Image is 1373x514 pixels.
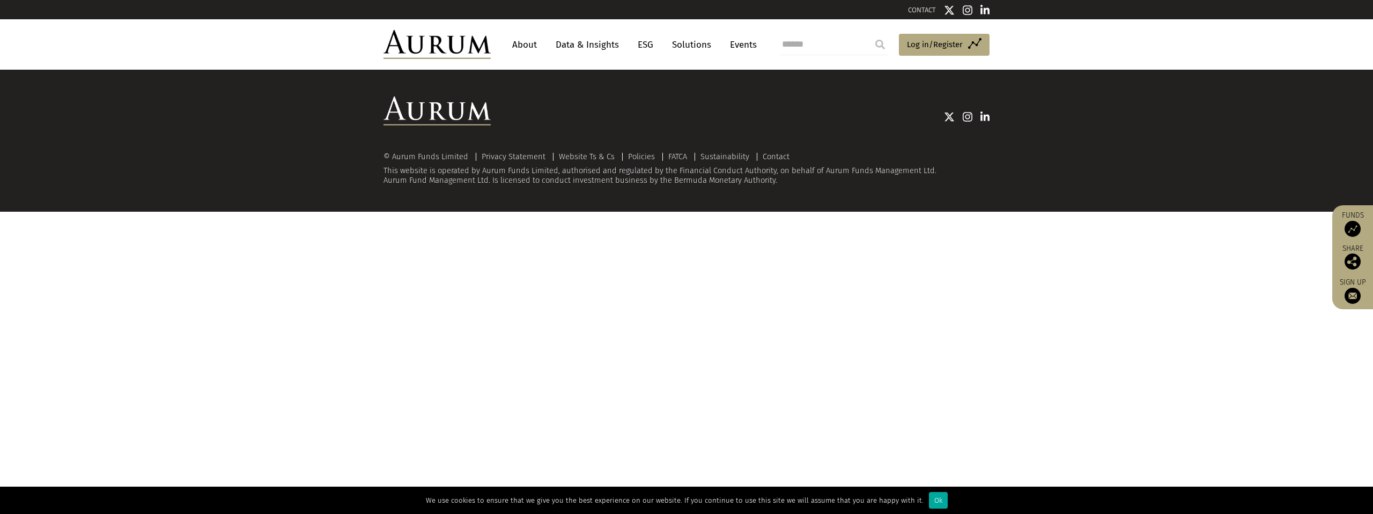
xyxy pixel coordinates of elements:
img: Instagram icon [963,5,972,16]
a: CONTACT [908,6,936,14]
span: Log in/Register [907,38,963,51]
input: Submit [869,34,891,55]
img: Instagram icon [963,111,972,122]
a: Solutions [667,35,717,55]
a: ESG [632,35,659,55]
a: Log in/Register [899,34,990,56]
img: Twitter icon [944,5,955,16]
a: Sustainability [700,152,749,161]
a: Privacy Statement [482,152,545,161]
a: Data & Insights [550,35,624,55]
a: Funds [1338,211,1368,237]
img: Aurum [383,30,491,59]
a: Website Ts & Cs [559,152,615,161]
img: Twitter icon [944,111,955,122]
img: Aurum Logo [383,96,491,125]
img: Linkedin icon [980,5,990,16]
div: This website is operated by Aurum Funds Limited, authorised and regulated by the Financial Conduc... [383,152,990,185]
a: About [507,35,542,55]
div: © Aurum Funds Limited [383,153,474,161]
a: Events [725,35,757,55]
a: Policies [628,152,655,161]
a: FATCA [668,152,687,161]
img: Linkedin icon [980,111,990,122]
a: Contact [763,152,789,161]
